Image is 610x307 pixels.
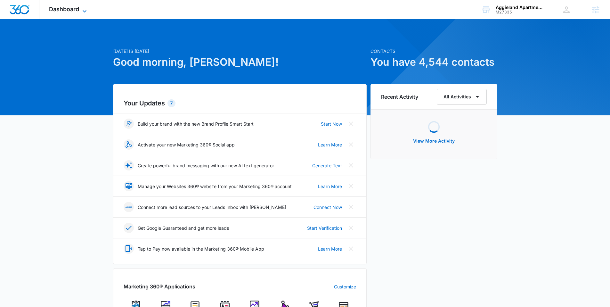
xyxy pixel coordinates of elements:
[321,120,342,127] a: Start Now
[407,133,461,149] button: View More Activity
[124,98,356,108] h2: Your Updates
[381,93,418,101] h6: Recent Activity
[138,120,254,127] p: Build your brand with the new Brand Profile Smart Start
[496,10,542,14] div: account id
[138,183,292,190] p: Manage your Websites 360® website from your Marketing 360® account
[113,48,367,54] p: [DATE] is [DATE]
[113,54,367,70] h1: Good morning, [PERSON_NAME]!
[138,204,286,211] p: Connect more lead sources to your Leads Inbox with [PERSON_NAME]
[138,245,264,252] p: Tap to Pay now available in the Marketing 360® Mobile App
[312,162,342,169] a: Generate Text
[346,160,356,170] button: Close
[370,54,497,70] h1: You have 4,544 contacts
[313,204,342,211] a: Connect Now
[437,89,487,105] button: All Activities
[124,283,195,290] h2: Marketing 360® Applications
[138,162,274,169] p: Create powerful brand messaging with our new AI text generator
[138,141,235,148] p: Activate your new Marketing 360® Social app
[346,181,356,191] button: Close
[346,202,356,212] button: Close
[49,6,79,12] span: Dashboard
[318,141,342,148] a: Learn More
[346,119,356,129] button: Close
[167,99,175,107] div: 7
[346,244,356,254] button: Close
[138,225,229,231] p: Get Google Guaranteed and get more leads
[346,223,356,233] button: Close
[307,225,342,231] a: Start Verification
[346,139,356,150] button: Close
[334,283,356,290] a: Customize
[370,48,497,54] p: Contacts
[318,245,342,252] a: Learn More
[318,183,342,190] a: Learn More
[496,5,542,10] div: account name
